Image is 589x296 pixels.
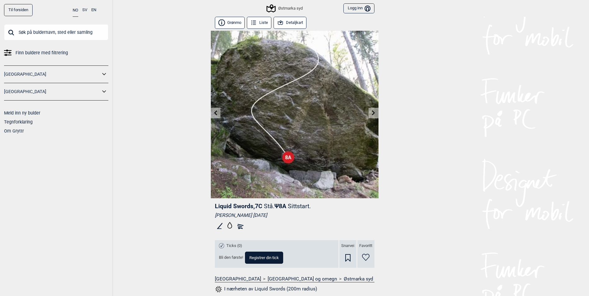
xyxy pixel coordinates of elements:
[288,203,311,210] p: Sittstart.
[4,24,108,40] input: Søk på buldernavn, sted eller samling
[264,203,274,210] p: Stå.
[4,70,100,79] a: [GEOGRAPHIC_DATA]
[4,4,33,16] a: Til forsiden
[268,276,337,282] a: [GEOGRAPHIC_DATA] og omegn
[343,3,374,14] button: Logg inn
[215,17,245,29] button: Grønmo
[4,48,108,57] a: Finn buldere med filtrering
[344,276,373,282] a: Østmarka syd
[339,240,356,268] div: Snarvei
[16,48,68,57] span: Finn buldere med filtrering
[91,4,96,16] button: EN
[249,256,279,260] span: Registrer din tick
[82,4,87,16] button: SV
[215,285,317,293] button: I nærheten av Liquid Swords (200m radius)
[267,5,302,12] div: Østmarka syd
[215,203,262,210] span: Liquid Swords , 7C
[359,243,372,249] span: Favoritt
[4,110,40,115] a: Meld inn ny bulder
[247,17,272,29] button: Liste
[211,31,378,198] img: Liquid swords ss 200823
[4,119,33,124] a: Tegnforklaring
[215,276,374,282] nav: > >
[4,128,24,133] a: Om Gryttr
[73,4,78,17] button: NO
[274,203,311,210] span: Ψ 8A
[274,17,307,29] button: Detaljkart
[215,212,374,218] div: [PERSON_NAME] [DATE]
[4,87,100,96] a: [GEOGRAPHIC_DATA]
[245,252,283,264] button: Registrer din tick
[215,276,261,282] a: [GEOGRAPHIC_DATA]
[226,243,242,249] span: Ticks (0)
[219,255,243,260] span: Bli den første!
